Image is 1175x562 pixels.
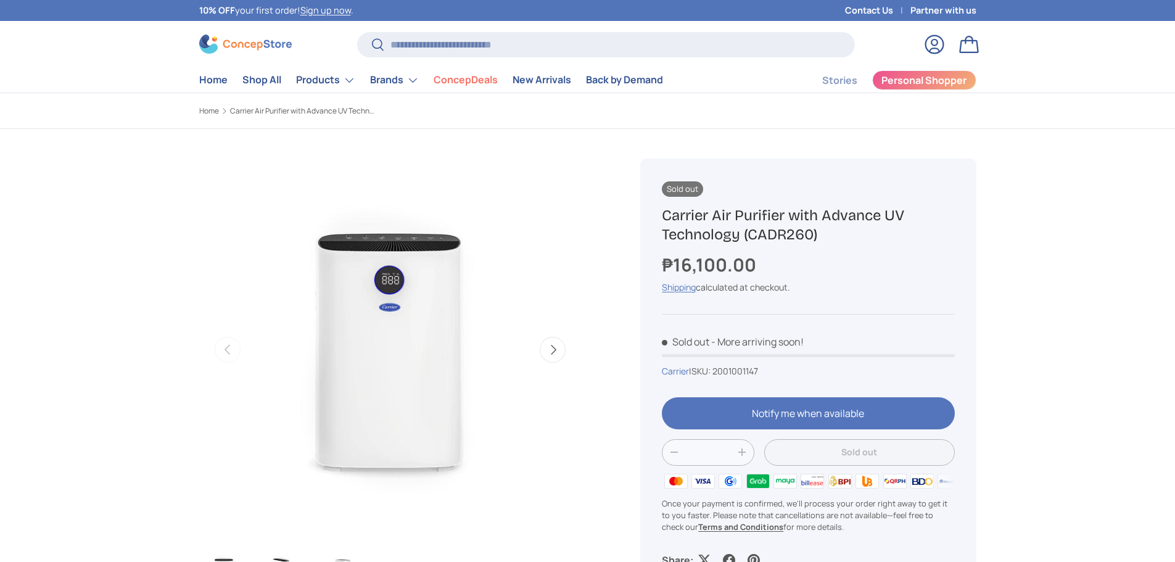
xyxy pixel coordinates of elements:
[822,68,857,93] a: Stories
[936,472,963,490] img: metrobank
[662,206,954,244] h1: Carrier Air Purifier with Advance UV Technology (CADR260)
[199,68,228,92] a: Home
[772,472,799,490] img: maya
[799,472,826,490] img: billease
[230,107,378,115] a: Carrier Air Purifier with Advance UV Technology (CADR260)
[881,472,908,490] img: qrph
[691,365,711,377] span: SKU:
[690,472,717,490] img: visa
[434,68,498,92] a: ConcepDeals
[363,68,426,93] summary: Brands
[764,439,954,466] button: Sold out
[744,472,771,490] img: grabpay
[662,335,709,349] span: Sold out
[662,365,689,377] a: Carrier
[242,68,281,92] a: Shop All
[711,335,804,349] p: - More arriving soon!
[662,472,689,490] img: master
[793,68,976,93] nav: Secondary
[712,365,758,377] span: 2001001147
[199,35,292,54] img: ConcepStore
[881,75,967,85] span: Personal Shopper
[662,252,759,277] strong: ₱16,100.00
[586,68,663,92] a: Back by Demand
[289,68,363,93] summary: Products
[717,472,744,490] img: gcash
[662,281,696,293] a: Shipping
[698,521,783,532] a: Terms and Conditions
[370,68,419,93] a: Brands
[199,105,611,117] nav: Breadcrumbs
[199,4,353,17] p: your first order! .
[827,472,854,490] img: bpi
[662,498,954,534] p: Once your payment is confirmed, we'll process your order right away to get it to you faster. Plea...
[689,365,758,377] span: |
[872,70,976,90] a: Personal Shopper
[199,68,663,93] nav: Primary
[909,472,936,490] img: bdo
[199,4,235,16] strong: 10% OFF
[662,181,703,197] span: Sold out
[854,472,881,490] img: ubp
[662,281,954,294] div: calculated at checkout.
[910,4,976,17] a: Partner with us
[199,107,219,115] a: Home
[845,4,910,17] a: Contact Us
[300,4,351,16] a: Sign up now
[513,68,571,92] a: New Arrivals
[296,68,355,93] a: Products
